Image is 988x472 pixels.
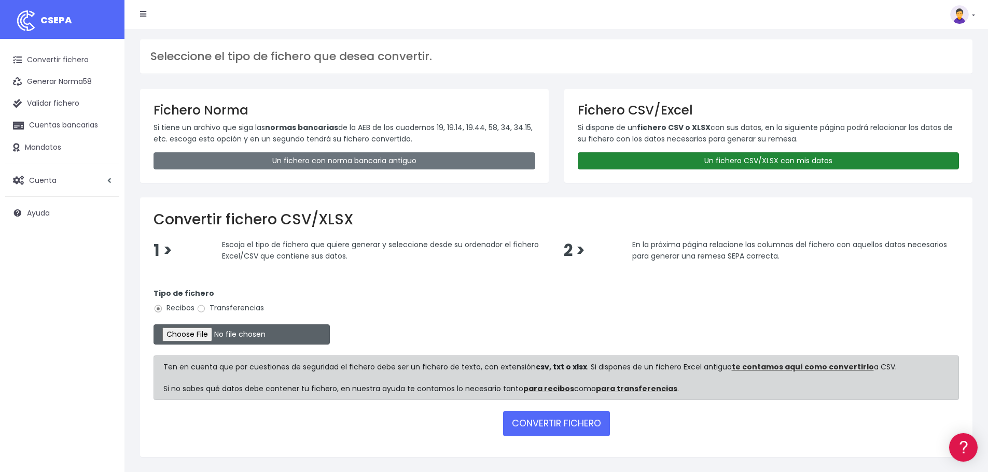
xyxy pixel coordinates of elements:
p: Si tiene un archivo que siga las de la AEB de los cuadernos 19, 19.14, 19.44, 58, 34, 34.15, etc.... [154,122,535,145]
div: Facturación [10,206,197,216]
img: profile [950,5,969,24]
a: Videotutoriales [10,163,197,179]
a: Mandatos [5,137,119,159]
h2: Convertir fichero CSV/XLSX [154,211,959,228]
a: Perfiles de empresas [10,179,197,195]
h3: Seleccione el tipo de fichero que desea convertir. [150,50,962,63]
h3: Fichero Norma [154,103,535,118]
img: logo [13,8,39,34]
strong: fichero CSV o XLSX [637,122,711,133]
span: En la próxima página relacione las columnas del fichero con aquellos datos necesarios para genera... [632,239,947,261]
p: Si dispone de un con sus datos, en la siguiente página podrá relacionar los datos de su fichero c... [578,122,959,145]
a: Generar Norma58 [5,71,119,93]
span: 2 > [564,239,585,262]
a: Un fichero con norma bancaria antiguo [154,152,535,169]
a: para transferencias [596,383,677,394]
button: CONVERTIR FICHERO [503,411,610,436]
span: Ayuda [27,208,50,218]
span: 1 > [154,239,172,262]
div: Convertir ficheros [10,115,197,124]
a: General [10,222,197,238]
span: Cuenta [29,175,57,185]
a: Convertir fichero [5,49,119,71]
a: POWERED BY ENCHANT [143,298,200,308]
a: Problemas habituales [10,147,197,163]
strong: Tipo de fichero [154,288,214,298]
h3: Fichero CSV/Excel [578,103,959,118]
div: Información general [10,72,197,82]
button: Contáctanos [10,277,197,295]
label: Recibos [154,303,194,313]
strong: csv, txt o xlsx [536,362,587,372]
a: Información general [10,88,197,104]
div: Ten en cuenta que por cuestiones de seguridad el fichero debe ser un fichero de texto, con extens... [154,355,959,400]
a: Cuentas bancarias [5,115,119,136]
label: Transferencias [197,303,264,313]
a: te contamos aquí como convertirlo [732,362,874,372]
a: API [10,265,197,281]
a: Validar fichero [5,93,119,115]
div: Programadores [10,249,197,259]
a: Un fichero CSV/XLSX con mis datos [578,152,959,169]
strong: normas bancarias [265,122,338,133]
a: Cuenta [5,169,119,191]
span: Escoja el tipo de fichero que quiere generar y seleccione desde su ordenador el fichero Excel/CSV... [222,239,539,261]
a: Ayuda [5,202,119,224]
a: para recibos [523,383,574,394]
span: CSEPA [40,13,72,26]
a: Formatos [10,131,197,147]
